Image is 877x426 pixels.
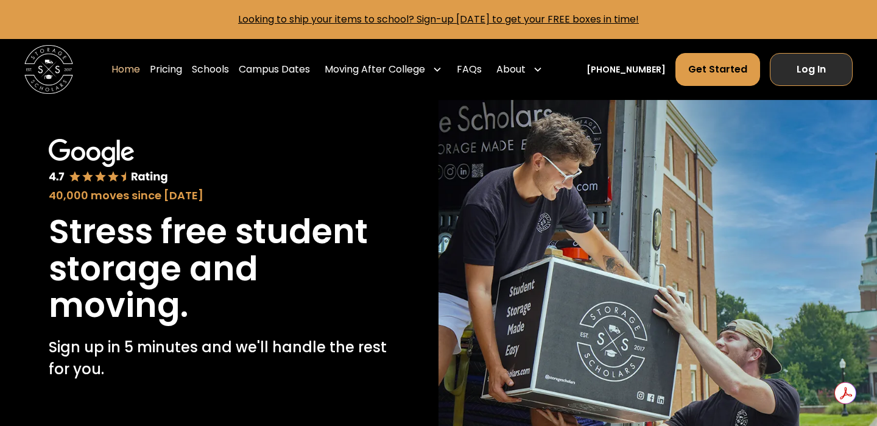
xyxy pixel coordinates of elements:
[491,52,548,87] div: About
[49,336,390,380] p: Sign up in 5 minutes and we'll handle the rest for you.
[770,53,853,86] a: Log In
[238,12,639,26] a: Looking to ship your items to school? Sign-up [DATE] to get your FREE boxes in time!
[457,52,482,87] a: FAQs
[586,63,666,76] a: [PHONE_NUMBER]
[239,52,310,87] a: Campus Dates
[675,53,760,86] a: Get Started
[325,62,425,77] div: Moving After College
[192,52,229,87] a: Schools
[24,45,73,94] a: home
[24,45,73,94] img: Storage Scholars main logo
[49,187,390,204] div: 40,000 moves since [DATE]
[49,213,390,324] h1: Stress free student storage and moving.
[320,52,447,87] div: Moving After College
[111,52,140,87] a: Home
[150,52,182,87] a: Pricing
[49,139,168,185] img: Google 4.7 star rating
[496,62,526,77] div: About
